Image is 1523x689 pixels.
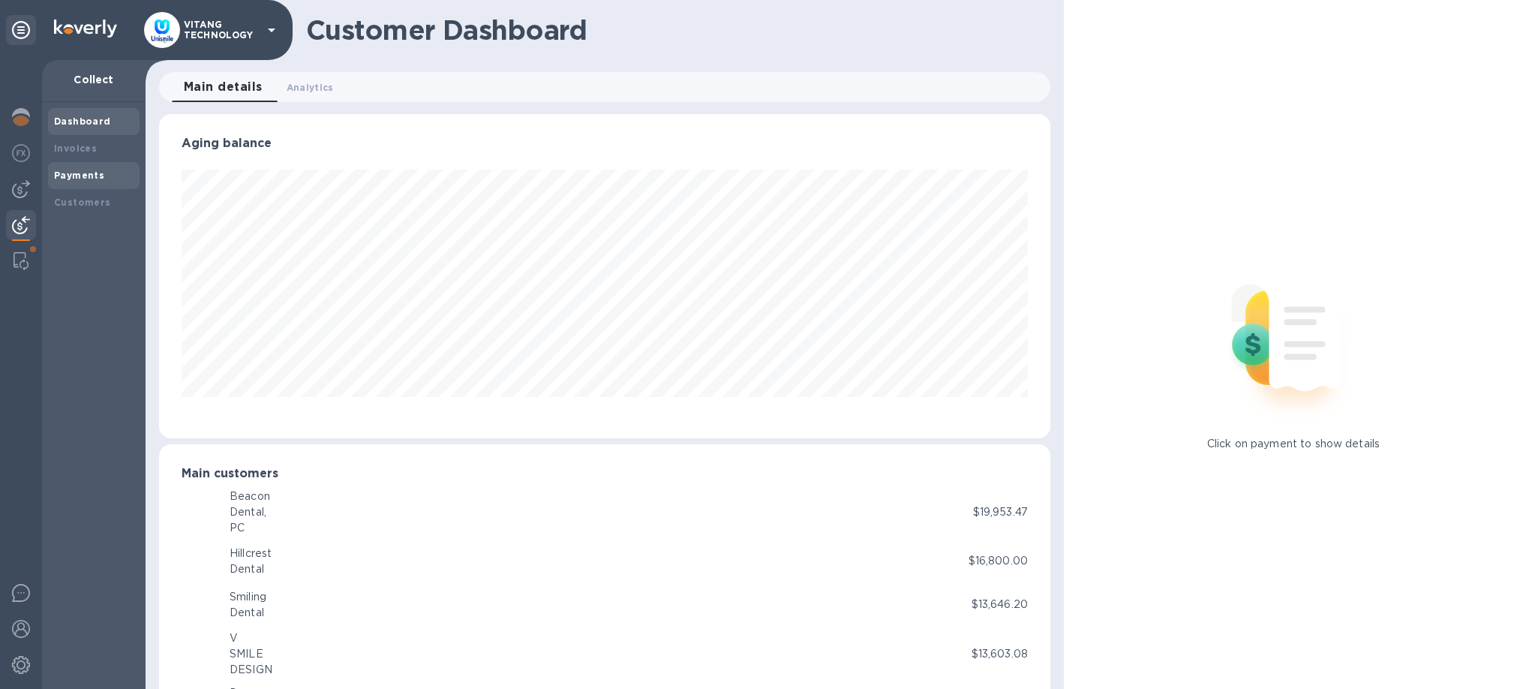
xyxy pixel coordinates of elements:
p: $19,953.47 [973,504,1028,520]
p: $16,800.00 [969,553,1028,569]
div: Dental, [230,504,270,520]
b: Dashboard [54,116,111,127]
p: VITANG TECHNOLOGY [184,20,259,41]
div: Dental [230,605,266,621]
h1: Customer Dashboard [306,14,1040,46]
b: Customers [54,197,111,208]
img: Foreign exchange [12,144,30,162]
img: Logo [54,20,117,38]
div: Beacon [230,489,270,504]
h3: Aging balance [182,137,1028,151]
div: Hillcrest [230,546,272,561]
div: Dental [230,561,272,577]
p: $13,603.08 [972,646,1028,662]
p: $13,646.20 [972,597,1028,612]
b: Payments [54,170,104,181]
span: Main details [184,77,263,98]
div: PC [230,520,270,536]
div: DESIGN [230,662,272,678]
p: Click on payment to show details [1207,436,1380,452]
p: Collect [54,72,134,87]
b: Invoices [54,143,97,154]
div: Unpin categories [6,15,36,45]
h3: Main customers [182,467,1028,481]
div: SMILE [230,646,272,662]
div: V [230,630,272,646]
span: Analytics [287,80,334,95]
div: Smiling [230,589,266,605]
